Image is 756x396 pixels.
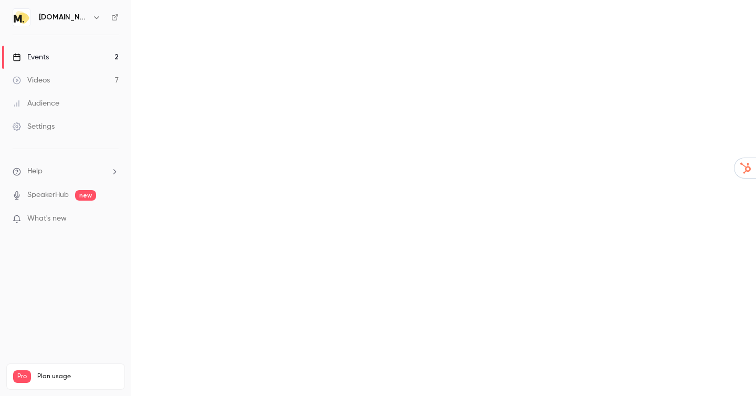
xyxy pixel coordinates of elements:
div: Videos [13,75,50,86]
div: Events [13,52,49,62]
h6: [DOMAIN_NAME] [39,12,88,23]
li: help-dropdown-opener [13,166,119,177]
iframe: Noticeable Trigger [106,214,119,224]
img: moka.care [13,9,30,26]
span: new [75,190,96,201]
a: SpeakerHub [27,190,69,201]
span: Pro [13,370,31,383]
span: Plan usage [37,372,118,381]
div: Settings [13,121,55,132]
div: Audience [13,98,59,109]
span: Help [27,166,43,177]
span: What's new [27,213,67,224]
